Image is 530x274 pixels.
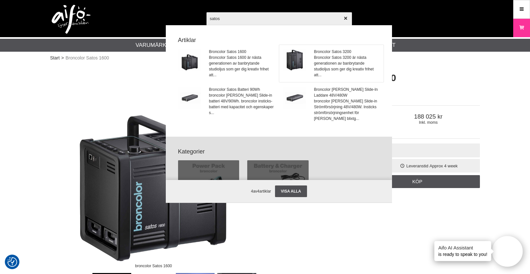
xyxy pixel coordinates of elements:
img: br3619000-001.jpg [283,87,306,109]
span: Broncolor [PERSON_NAME] Slide-In Laddare 48V/480W [314,87,380,98]
a: Broncolor Satos Batteri 90Whbroncolor [PERSON_NAME] Slide-in batteri 48V/90Wh. broncolor insticks... [174,83,279,126]
span: 4 [251,189,253,194]
a: Varumärken [136,41,174,49]
img: logo.png [52,5,90,34]
button: Samtyckesinställningar [7,256,17,268]
span: broncolor [PERSON_NAME] Slide-in batteri 48V/90Wh. broncolor insticks-batteri med kapacitet och e... [209,92,275,116]
span: Broncolor Satos 3200 [314,49,380,55]
span: 4 [257,189,260,194]
span: av [253,189,257,194]
span: artiklar [260,189,271,194]
img: br3618000-001.jpg [178,87,201,109]
img: Revisit consent button [7,257,17,267]
span: broncolor [PERSON_NAME] Slide-in Strömförsörjning 48V/480W. Insticks strömförsörjningsenhet för [... [314,98,380,121]
span: Broncolor Satos 1600 [209,49,275,55]
a: Visa alla [275,185,307,197]
img: br3107000-001.jpg [178,49,201,71]
a: Broncolor Satos 3200Broncolor Satos 3200 är nästa generationen av banbrytande studioljus som ger ... [279,45,384,82]
span: Broncolor Satos 1600 är nästa generationen av banbrytande studioljus som ger dig kreativ frihet a... [209,55,275,78]
a: Broncolor [PERSON_NAME] Slide-In Laddare 48V/480Wbroncolor [PERSON_NAME] Slide-in Strömförsörjnin... [279,83,384,126]
span: Broncolor Satos Batteri 90Wh [209,87,275,92]
img: br3107100-001.jpg [283,49,306,71]
strong: Artiklar [174,36,384,45]
span: Broncolor Satos 3200 är nästa generationen av banbrytande studioljus som ger dig kreativ frihet a... [314,55,380,78]
a: Broncolor Satos 1600Broncolor Satos 1600 är nästa generationen av banbrytande studioljus som ger ... [174,45,279,82]
input: Sök produkter ... [207,7,352,30]
strong: Kategorier [174,147,384,156]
